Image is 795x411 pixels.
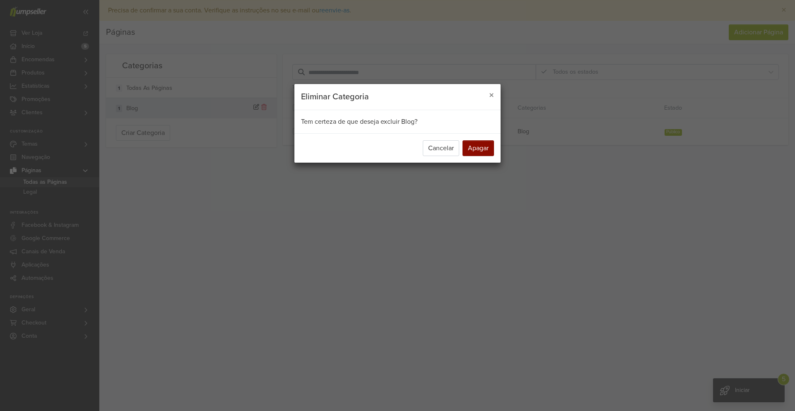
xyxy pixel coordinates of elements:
[463,140,494,156] button: Apagar
[489,89,494,101] span: ×
[301,91,369,103] h5: Eliminar Categoria
[294,110,501,133] div: Tem certeza de que deseja excluir Blog?
[423,140,459,156] button: Cancelar
[482,84,501,107] button: Close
